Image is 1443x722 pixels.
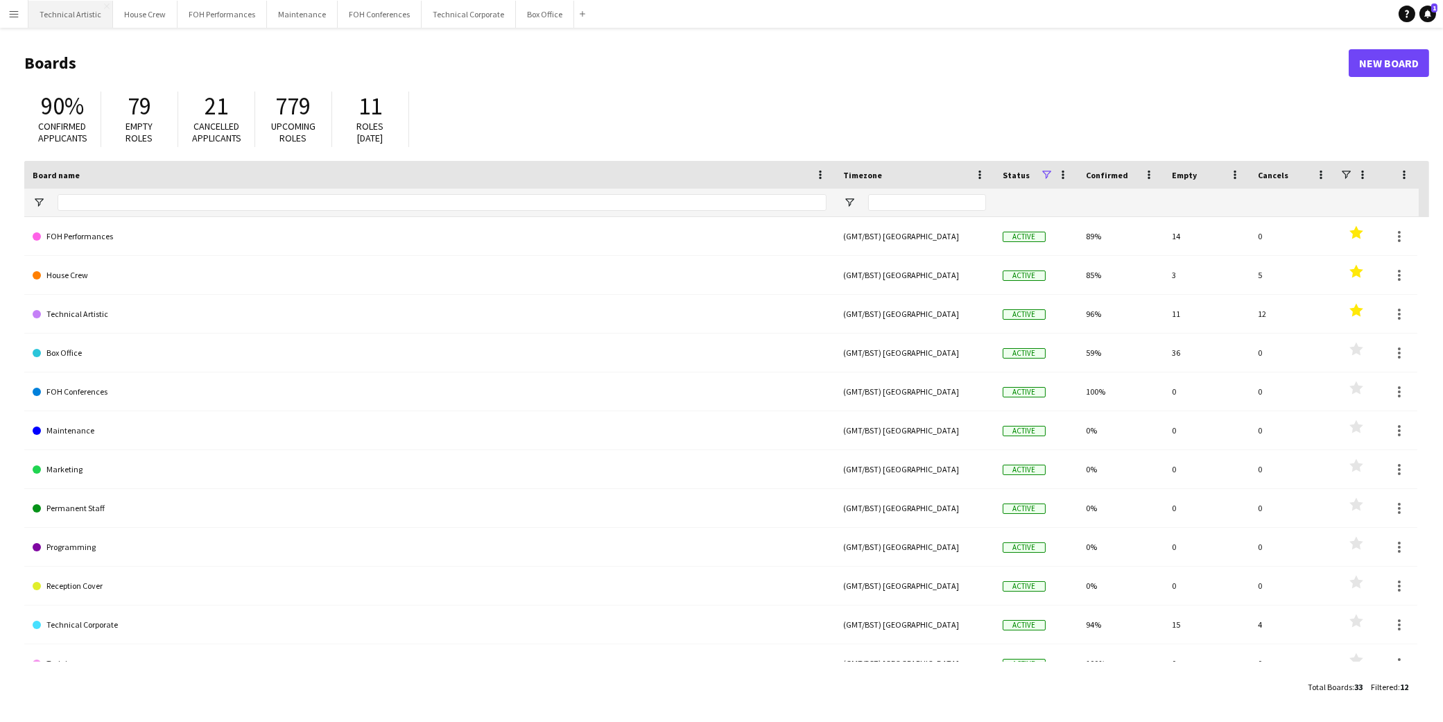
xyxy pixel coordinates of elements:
[33,196,45,209] button: Open Filter Menu
[1164,217,1250,255] div: 14
[1250,489,1336,527] div: 0
[192,120,241,144] span: Cancelled applicants
[41,91,84,121] span: 90%
[1308,682,1352,692] span: Total Boards
[835,450,994,488] div: (GMT/BST) [GEOGRAPHIC_DATA]
[1250,217,1336,255] div: 0
[1250,372,1336,411] div: 0
[1250,334,1336,372] div: 0
[33,567,827,605] a: Reception Cover
[1308,673,1363,700] div: :
[1250,411,1336,449] div: 0
[1164,450,1250,488] div: 0
[1003,170,1030,180] span: Status
[1400,682,1408,692] span: 12
[843,170,882,180] span: Timezone
[835,217,994,255] div: (GMT/BST) [GEOGRAPHIC_DATA]
[1003,426,1046,436] span: Active
[835,567,994,605] div: (GMT/BST) [GEOGRAPHIC_DATA]
[1078,256,1164,294] div: 85%
[33,217,827,256] a: FOH Performances
[835,528,994,566] div: (GMT/BST) [GEOGRAPHIC_DATA]
[1078,450,1164,488] div: 0%
[1164,372,1250,411] div: 0
[276,91,311,121] span: 779
[1164,489,1250,527] div: 0
[338,1,422,28] button: FOH Conferences
[1371,682,1398,692] span: Filtered
[1164,295,1250,333] div: 11
[28,1,113,28] button: Technical Artistic
[1164,644,1250,682] div: 0
[1258,170,1288,180] span: Cancels
[1164,256,1250,294] div: 3
[1250,450,1336,488] div: 0
[1078,372,1164,411] div: 100%
[357,120,384,144] span: Roles [DATE]
[33,528,827,567] a: Programming
[1078,489,1164,527] div: 0%
[1003,465,1046,475] span: Active
[1250,295,1336,333] div: 12
[1078,334,1164,372] div: 59%
[1003,620,1046,630] span: Active
[1250,567,1336,605] div: 0
[1078,644,1164,682] div: 100%
[1250,605,1336,644] div: 4
[267,1,338,28] button: Maintenance
[1172,170,1197,180] span: Empty
[33,644,827,683] a: Training
[1354,682,1363,692] span: 33
[1003,270,1046,281] span: Active
[33,334,827,372] a: Box Office
[835,411,994,449] div: (GMT/BST) [GEOGRAPHIC_DATA]
[1078,295,1164,333] div: 96%
[1164,411,1250,449] div: 0
[1250,256,1336,294] div: 5
[126,120,153,144] span: Empty roles
[835,605,994,644] div: (GMT/BST) [GEOGRAPHIC_DATA]
[33,170,80,180] span: Board name
[1003,659,1046,669] span: Active
[1086,170,1128,180] span: Confirmed
[835,334,994,372] div: (GMT/BST) [GEOGRAPHIC_DATA]
[1003,348,1046,359] span: Active
[1164,528,1250,566] div: 0
[33,489,827,528] a: Permanent Staff
[1003,387,1046,397] span: Active
[835,372,994,411] div: (GMT/BST) [GEOGRAPHIC_DATA]
[1078,528,1164,566] div: 0%
[1078,567,1164,605] div: 0%
[178,1,267,28] button: FOH Performances
[1164,567,1250,605] div: 0
[868,194,986,211] input: Timezone Filter Input
[1349,49,1429,77] a: New Board
[1078,605,1164,644] div: 94%
[24,53,1349,74] h1: Boards
[835,295,994,333] div: (GMT/BST) [GEOGRAPHIC_DATA]
[1431,3,1437,12] span: 1
[1078,217,1164,255] div: 89%
[835,256,994,294] div: (GMT/BST) [GEOGRAPHIC_DATA]
[1078,411,1164,449] div: 0%
[33,295,827,334] a: Technical Artistic
[33,450,827,489] a: Marketing
[33,256,827,295] a: House Crew
[1250,644,1336,682] div: 0
[1003,232,1046,242] span: Active
[1164,334,1250,372] div: 36
[38,120,87,144] span: Confirmed applicants
[1371,673,1408,700] div: :
[33,411,827,450] a: Maintenance
[1003,581,1046,592] span: Active
[1003,504,1046,514] span: Active
[835,644,994,682] div: (GMT/BST) [GEOGRAPHIC_DATA]
[1419,6,1436,22] a: 1
[58,194,827,211] input: Board name Filter Input
[1164,605,1250,644] div: 15
[1250,528,1336,566] div: 0
[128,91,151,121] span: 79
[358,91,382,121] span: 11
[1003,542,1046,553] span: Active
[516,1,574,28] button: Box Office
